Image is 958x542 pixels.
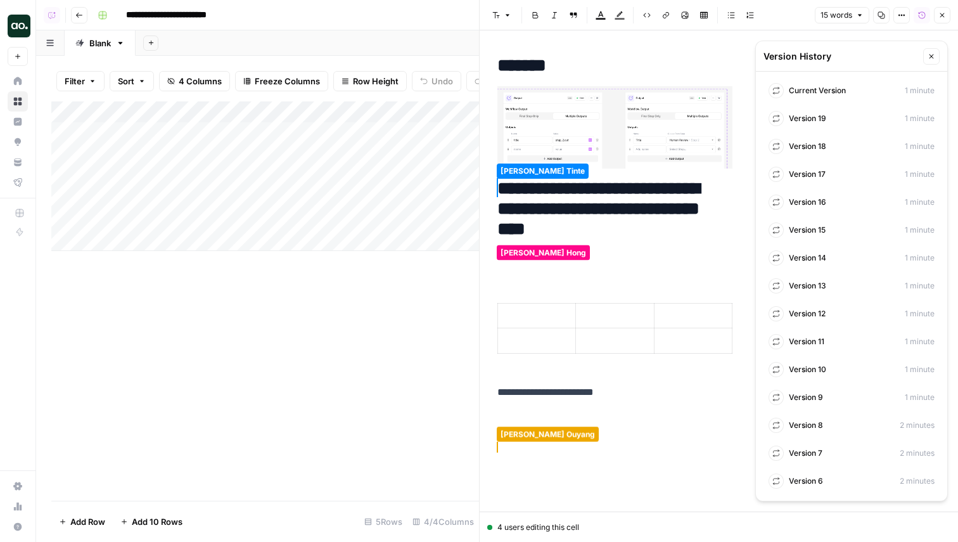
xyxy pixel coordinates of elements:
[235,71,328,91] button: Freeze Columns
[789,85,846,96] span: Current Version
[431,75,453,87] span: Undo
[789,392,823,403] span: Version 9
[789,252,826,264] span: Version 14
[407,512,479,532] div: 4/4 Columns
[8,71,28,91] a: Home
[89,37,111,49] div: Blank
[8,496,28,517] a: Usage
[821,10,852,21] span: 15 words
[255,75,320,87] span: Freeze Columns
[8,132,28,152] a: Opportunities
[789,169,826,180] span: Version 17
[70,515,105,528] span: Add Row
[56,71,105,91] button: Filter
[900,448,935,459] span: 2 minutes
[905,197,935,208] span: 1 minute
[65,30,136,56] a: Blank
[789,420,823,431] span: Version 8
[905,364,935,375] span: 1 minute
[359,512,407,532] div: 5 Rows
[8,112,28,132] a: Insights
[789,308,826,319] span: Version 12
[900,475,935,487] span: 2 minutes
[789,141,826,152] span: Version 18
[51,512,113,532] button: Add Row
[900,420,935,431] span: 2 minutes
[8,476,28,496] a: Settings
[789,224,826,236] span: Version 15
[905,113,935,124] span: 1 minute
[487,522,950,533] div: 4 users editing this cell
[789,113,826,124] span: Version 19
[8,91,28,112] a: Browse
[905,336,935,347] span: 1 minute
[118,75,134,87] span: Sort
[905,85,935,96] span: 1 minute
[905,169,935,180] span: 1 minute
[8,152,28,172] a: Your Data
[110,71,154,91] button: Sort
[497,86,732,169] img: Screenshot%202025-09-12%20at%2016.12.32.png
[179,75,222,87] span: 4 Columns
[789,364,826,375] span: Version 10
[789,197,826,208] span: Version 16
[905,280,935,292] span: 1 minute
[789,280,826,292] span: Version 13
[815,7,869,23] button: 15 words
[905,392,935,403] span: 1 minute
[905,141,935,152] span: 1 minute
[412,71,461,91] button: Undo
[905,308,935,319] span: 1 minute
[905,252,935,264] span: 1 minute
[113,512,190,532] button: Add 10 Rows
[132,515,182,528] span: Add 10 Rows
[8,15,30,37] img: AirOps Builders Logo
[333,71,407,91] button: Row Height
[763,50,919,63] div: Version History
[905,224,935,236] span: 1 minute
[789,475,823,487] span: Version 6
[65,75,85,87] span: Filter
[8,10,28,42] button: Workspace: AirOps Builders
[159,71,230,91] button: 4 Columns
[353,75,399,87] span: Row Height
[789,448,822,459] span: Version 7
[8,517,28,537] button: Help + Support
[789,336,824,347] span: Version 11
[8,172,28,193] a: Flightpath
